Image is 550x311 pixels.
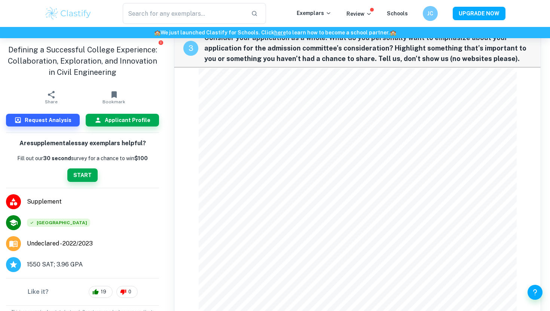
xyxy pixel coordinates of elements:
button: Applicant Profile [86,114,159,126]
div: recipe [183,41,198,56]
p: Exemplars [297,9,331,17]
button: Bookmark [83,87,146,108]
div: 19 [89,286,113,298]
span: Consider your application as a whole. What do you personally want to emphasize about your applica... [204,33,532,64]
h6: Request Analysis [25,116,71,124]
span: Undeclared - 2022/2023 [27,239,93,248]
a: Major and Application Year [27,239,99,248]
span: [GEOGRAPHIC_DATA] [27,219,90,227]
span: Supplement [27,197,159,206]
h1: Defining a Successful College Experience: Collaboration, Exploration, and Innovation in Civil Eng... [6,44,159,78]
h6: JC [426,9,435,18]
button: Share [20,87,83,108]
p: Fill out our survey for a chance to win [17,154,148,162]
a: Schools [387,10,408,16]
h6: Are supplemental essay exemplars helpful? [19,139,146,148]
span: Bookmark [103,99,125,104]
p: Review [346,10,372,18]
button: UPGRADE NOW [453,7,505,20]
div: 0 [116,286,138,298]
span: 🏫 [390,30,396,36]
h6: Applicant Profile [105,116,150,124]
span: 🏫 [154,30,161,36]
span: 0 [124,288,135,296]
button: Report issue [158,40,164,45]
span: 19 [97,288,110,296]
span: 1550 SAT; 3.96 GPA [27,260,83,269]
b: 30 second [43,155,71,161]
strong: $100 [134,155,148,161]
button: JC [423,6,438,21]
h6: We just launched Clastify for Schools. Click to learn how to become a school partner. [1,28,549,37]
button: START [67,168,98,182]
span: Share [45,99,58,104]
img: Clastify logo [45,6,92,21]
h6: Like it? [28,287,49,296]
div: Accepted: Carnegie Mellon University [27,219,90,227]
a: here [274,30,286,36]
input: Search for any exemplars... [123,3,245,24]
button: Request Analysis [6,114,80,126]
button: Help and Feedback [528,285,543,300]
